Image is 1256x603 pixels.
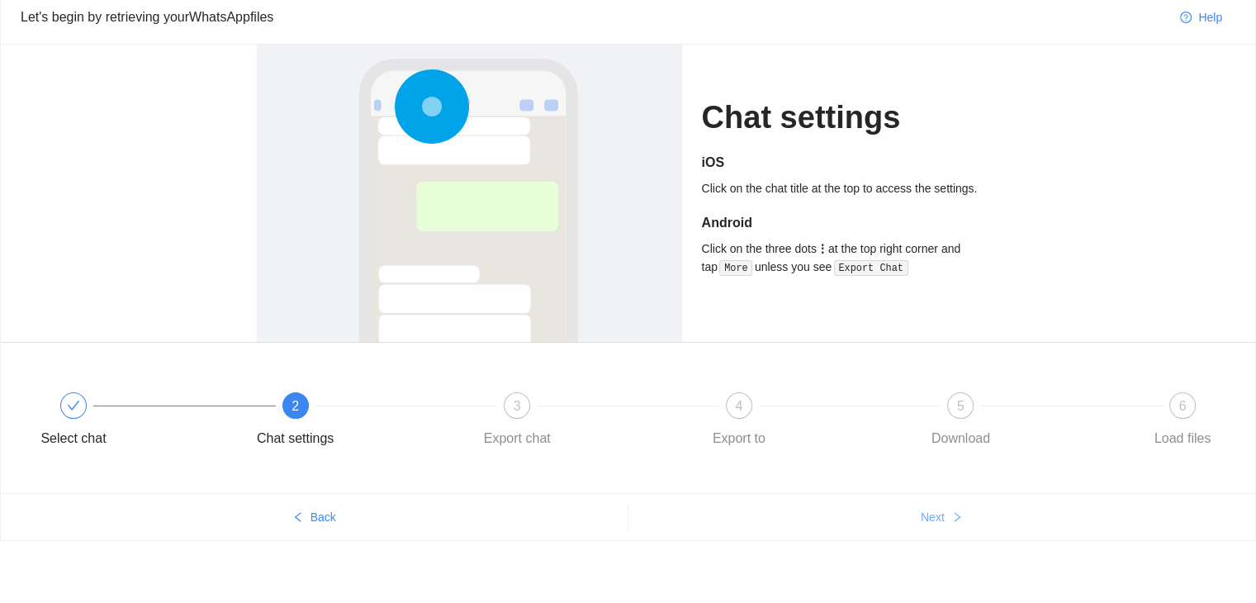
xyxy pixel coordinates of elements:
div: Chat settings [257,425,334,452]
span: right [951,511,963,525]
div: Click on the chat title at the top to access the settings. [702,179,1000,197]
div: Load files [1154,425,1211,452]
span: 4 [735,399,742,413]
div: 2Chat settings [248,392,470,452]
span: 5 [957,399,965,413]
h5: Android [702,213,1000,233]
div: Let's begin by retrieving your WhatsApp files [21,7,1167,27]
button: question-circleHelp [1167,4,1235,31]
button: leftBack [1,504,628,530]
span: 6 [1179,399,1187,413]
div: 3Export chat [469,392,691,452]
div: 4Export to [691,392,913,452]
span: Back [310,508,336,526]
div: Export to [713,425,765,452]
h1: Chat settings [702,98,1000,137]
span: question-circle [1180,12,1192,25]
code: More [719,260,752,277]
b: ⋮ [817,242,828,255]
span: left [292,511,304,525]
span: Next [921,508,945,526]
div: Export chat [484,425,551,452]
div: Download [931,425,990,452]
h5: iOS [702,153,1000,173]
div: Select chat [26,392,248,452]
code: Export Chat [834,260,908,277]
div: Select chat [40,425,106,452]
span: 3 [514,399,521,413]
span: Help [1198,8,1222,26]
div: 5Download [912,392,1135,452]
div: 6Load files [1135,392,1230,452]
button: Nextright [628,504,1256,530]
span: 2 [291,399,299,413]
span: check [67,399,80,412]
div: Click on the three dots at the top right corner and tap unless you see [702,240,1000,277]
